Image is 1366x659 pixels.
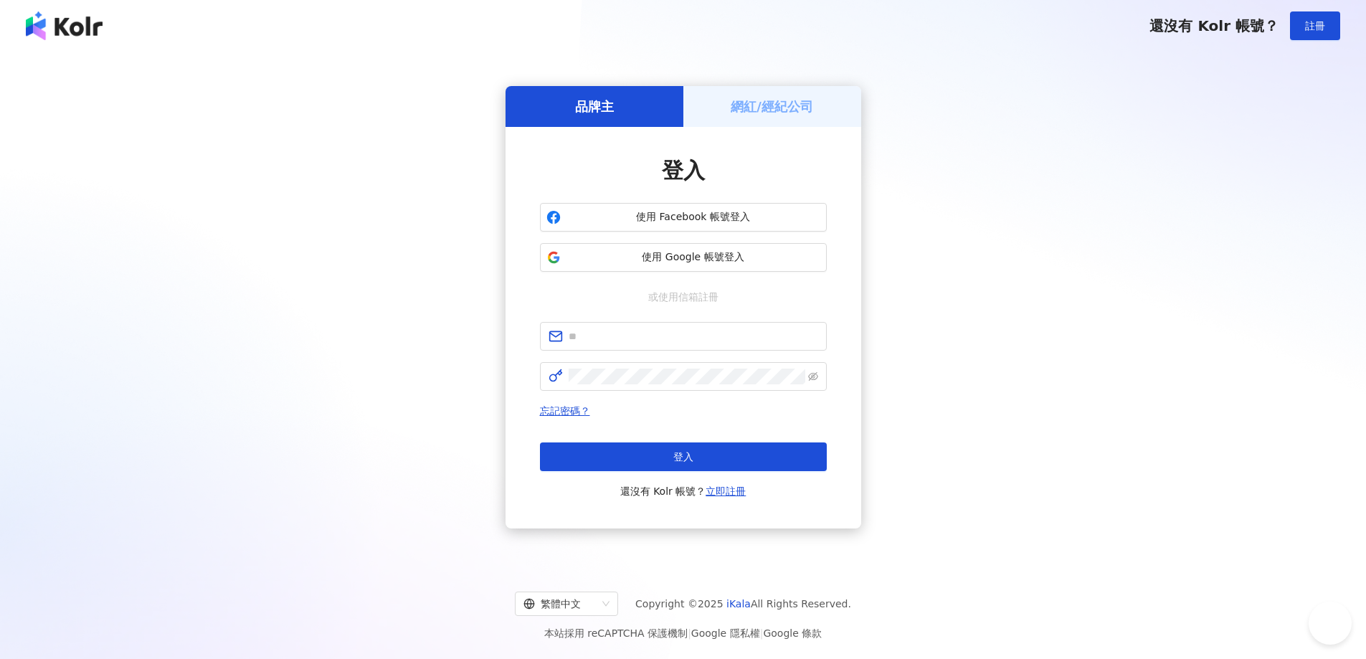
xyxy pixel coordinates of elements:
[566,210,820,224] span: 使用 Facebook 帳號登入
[523,592,597,615] div: 繁體中文
[688,627,691,639] span: |
[662,158,705,183] span: 登入
[706,485,746,497] a: 立即註冊
[540,442,827,471] button: 登入
[1305,20,1325,32] span: 註冊
[763,627,822,639] a: Google 條款
[808,371,818,381] span: eye-invisible
[635,595,851,612] span: Copyright © 2025 All Rights Reserved.
[673,451,693,463] span: 登入
[1309,602,1352,645] iframe: Help Scout Beacon - Open
[620,483,746,500] span: 還沒有 Kolr 帳號？
[540,243,827,272] button: 使用 Google 帳號登入
[540,405,590,417] a: 忘記密碼？
[638,289,729,305] span: 或使用信箱註冊
[691,627,760,639] a: Google 隱私權
[726,598,751,610] a: iKala
[540,203,827,232] button: 使用 Facebook 帳號登入
[575,98,614,115] h5: 品牌主
[26,11,103,40] img: logo
[566,250,820,265] span: 使用 Google 帳號登入
[544,625,822,642] span: 本站採用 reCAPTCHA 保護機制
[1149,17,1279,34] span: 還沒有 Kolr 帳號？
[760,627,764,639] span: |
[731,98,813,115] h5: 網紅/經紀公司
[1290,11,1340,40] button: 註冊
